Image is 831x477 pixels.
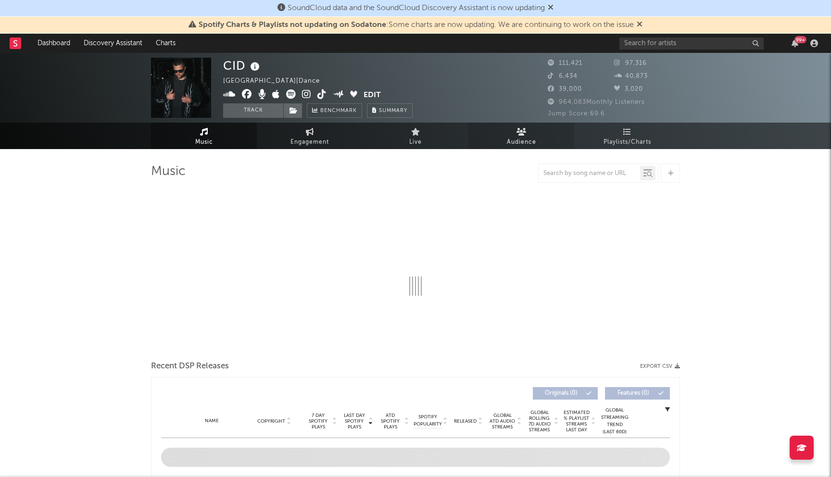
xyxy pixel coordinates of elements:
span: SoundCloud data and the SoundCloud Discovery Assistant is now updating [288,4,545,12]
span: 6,434 [548,73,578,79]
button: Export CSV [640,364,680,369]
a: Live [363,123,468,149]
span: Jump Score: 69.6 [548,111,605,117]
div: 99 + [794,36,806,43]
span: Dismiss [637,21,642,29]
a: Playlists/Charts [574,123,680,149]
span: Live [409,137,422,148]
button: Edit [364,89,381,101]
button: Features(0) [605,387,670,400]
button: Originals(0) [533,387,598,400]
button: 99+ [792,39,798,47]
div: Name [180,417,243,425]
span: Features ( 0 ) [611,390,655,396]
div: [GEOGRAPHIC_DATA] | Dance [223,75,331,87]
span: Engagement [290,137,329,148]
span: Playlists/Charts [604,137,651,148]
button: Track [223,103,283,118]
a: Engagement [257,123,363,149]
span: Spotify Popularity [414,414,442,428]
div: CID [223,58,262,74]
span: Music [195,137,213,148]
span: 964,083 Monthly Listeners [548,99,645,105]
span: Last Day Spotify Plays [341,413,367,430]
span: 3,020 [614,86,643,92]
a: Benchmark [307,103,362,118]
span: 39,000 [548,86,582,92]
span: 40,873 [614,73,648,79]
input: Search for artists [619,38,764,50]
span: Copyright [257,418,285,424]
span: Estimated % Playlist Streams Last Day [563,410,590,433]
span: Summary [379,108,407,113]
a: Charts [149,34,182,53]
span: Recent DSP Releases [151,361,229,372]
span: Dismiss [548,4,554,12]
span: Benchmark [320,105,357,117]
span: Released [454,418,477,424]
span: ATD Spotify Plays [378,413,403,430]
div: Global Streaming Trend (Last 60D) [600,407,629,436]
span: Global Rolling 7D Audio Streams [526,410,553,433]
span: 97,316 [614,60,647,66]
span: Global ATD Audio Streams [489,413,516,430]
a: Discovery Assistant [77,34,149,53]
span: Originals ( 0 ) [539,390,583,396]
span: : Some charts are now updating. We are continuing to work on the issue [199,21,634,29]
a: Audience [468,123,574,149]
a: Dashboard [31,34,77,53]
span: Audience [507,137,536,148]
span: 7 Day Spotify Plays [305,413,331,430]
button: Summary [367,103,413,118]
input: Search by song name or URL [539,170,640,177]
span: 111,421 [548,60,582,66]
span: Spotify Charts & Playlists not updating on Sodatone [199,21,386,29]
a: Music [151,123,257,149]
